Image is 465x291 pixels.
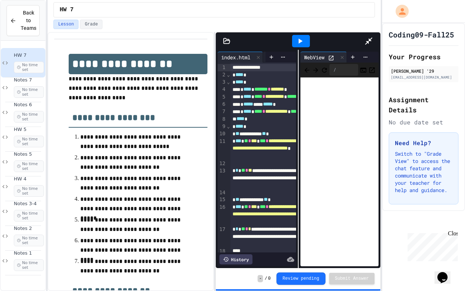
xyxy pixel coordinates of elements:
iframe: chat widget [405,230,458,261]
span: Fold line [227,72,230,77]
span: No time set [14,259,44,271]
h3: Need Help? [395,139,452,147]
span: No time set [14,210,44,222]
div: 12 [218,160,227,167]
p: Switch to "Grade View" to access the chat feature and communicate with your teacher for help and ... [395,150,452,194]
div: 10 [218,130,227,137]
span: No time set [14,61,44,73]
span: Notes 6 [14,102,44,108]
button: Open in new tab [368,65,376,74]
button: Console [360,65,367,74]
div: index.html [218,53,254,61]
div: 18 [218,248,227,255]
span: Notes 5 [14,151,44,158]
div: 14 [218,189,227,196]
div: 11 [218,138,227,160]
iframe: chat widget [434,262,458,284]
div: WebView [300,52,347,63]
div: History [219,254,252,264]
span: HW 4 [14,176,44,182]
div: 16 [218,204,227,226]
span: 0 [268,276,271,282]
div: My Account [388,3,411,20]
div: 15 [218,196,227,203]
div: 1 [218,64,227,71]
button: Back to Teams [7,5,40,36]
div: 2 [218,71,227,79]
button: Lesson [53,20,78,29]
span: No time set [14,185,44,197]
div: [PERSON_NAME] '29 [391,68,456,74]
span: No time set [14,160,44,172]
span: Notes 3-4 [14,201,44,207]
span: - [258,275,263,282]
button: Refresh [321,65,328,74]
span: Fold line [227,123,230,129]
button: Grade [80,20,102,29]
button: Submit Answer [329,273,375,284]
div: WebView [300,53,328,61]
div: Chat with us now!Close [3,3,50,46]
div: styles.css [263,52,308,63]
span: HW 5 [14,127,44,133]
span: No time set [14,136,44,147]
h2: Assignment Details [389,95,458,115]
span: Notes 2 [14,226,44,232]
div: 7 [218,108,227,115]
button: Review pending [276,272,325,285]
span: No time set [14,235,44,246]
span: No time set [14,86,44,98]
div: 5 [218,93,227,101]
div: 3 [218,79,227,86]
h2: Your Progress [389,52,458,62]
div: index.html [218,52,263,63]
div: 13 [218,167,227,189]
span: HW 7 [60,5,73,14]
span: Notes 7 [14,77,44,83]
span: / [264,276,267,282]
span: Back to Teams [21,9,36,32]
div: 6 [218,101,227,108]
h1: Coding09-Fall25 [389,29,454,40]
span: Forward [312,65,319,74]
div: / [329,64,359,76]
div: 4 [218,86,227,93]
div: 8 [218,116,227,123]
span: Back [303,65,311,74]
span: Fold line [227,79,230,85]
iframe: Web Preview [300,77,379,267]
div: styles.css [263,53,299,61]
span: Notes 1 [14,250,44,256]
div: 9 [218,123,227,130]
span: Submit Answer [335,276,369,282]
div: No due date set [389,118,458,127]
span: No time set [14,111,44,123]
span: HW 7 [14,52,44,59]
div: 17 [218,226,227,248]
div: [EMAIL_ADDRESS][DOMAIN_NAME] [391,75,456,80]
